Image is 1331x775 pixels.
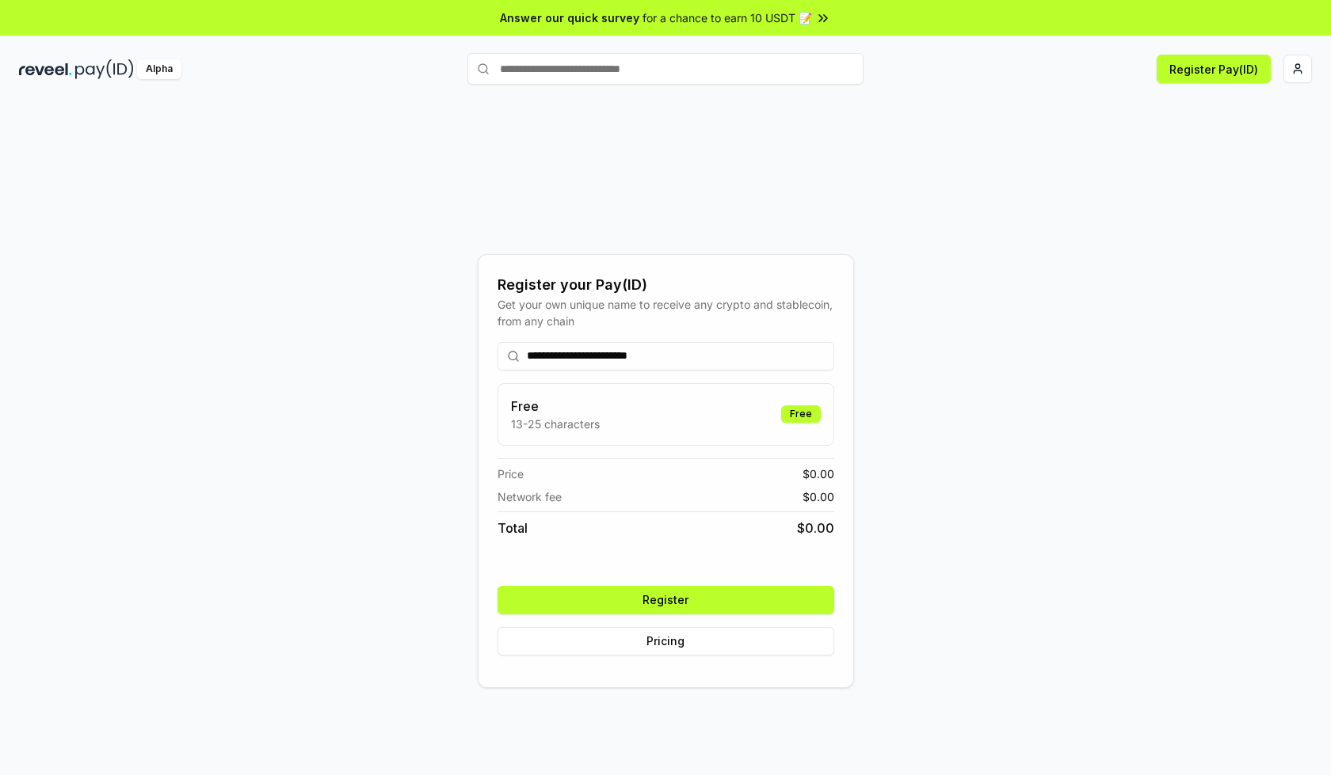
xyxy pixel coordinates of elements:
p: 13-25 characters [511,416,600,432]
h3: Free [511,397,600,416]
span: Price [498,465,524,482]
span: Answer our quick survey [500,9,639,26]
button: Pricing [498,627,834,655]
div: Get your own unique name to receive any crypto and stablecoin, from any chain [498,296,834,329]
div: Free [781,405,821,423]
span: $ 0.00 [797,519,834,538]
img: reveel_dark [19,59,72,79]
span: Network fee [498,488,562,505]
span: $ 0.00 [803,488,834,505]
img: pay_id [75,59,134,79]
div: Register your Pay(ID) [498,274,834,296]
span: $ 0.00 [803,465,834,482]
button: Register Pay(ID) [1157,55,1271,83]
button: Register [498,586,834,614]
div: Alpha [137,59,181,79]
span: for a chance to earn 10 USDT 📝 [643,9,812,26]
span: Total [498,519,528,538]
